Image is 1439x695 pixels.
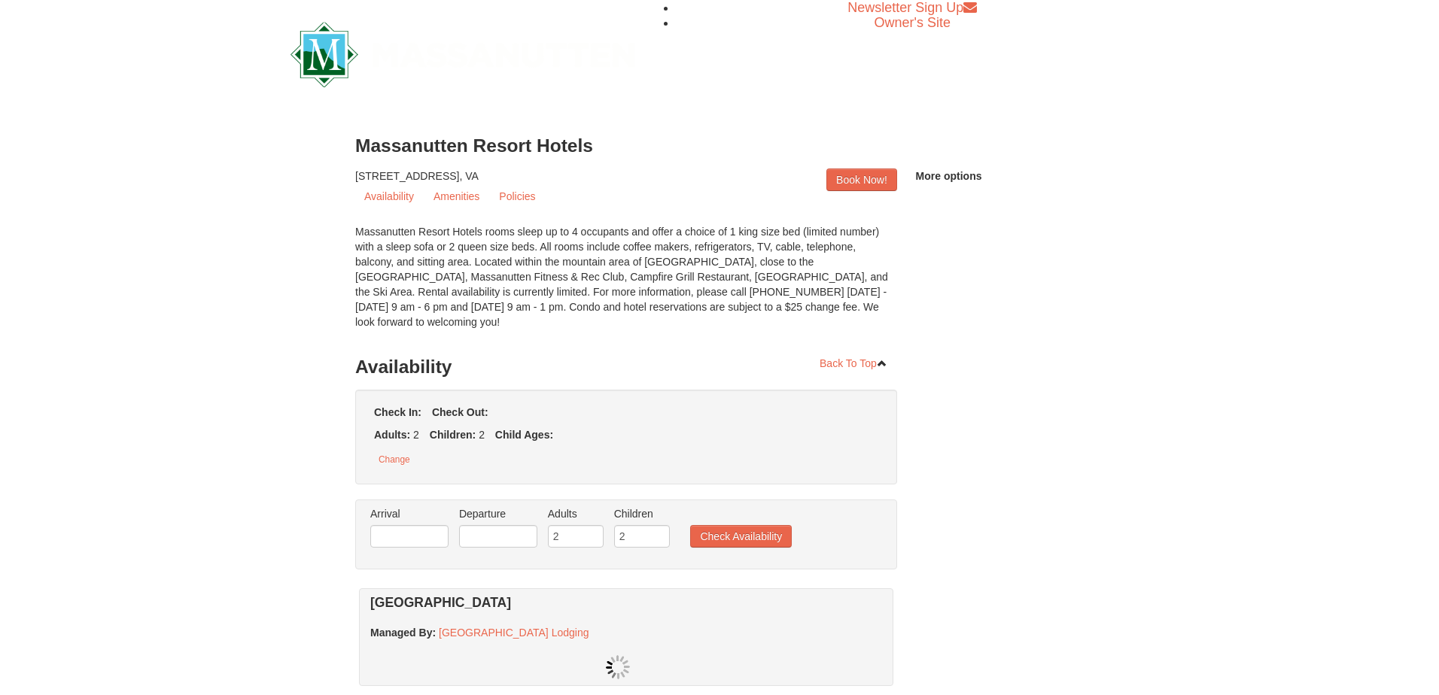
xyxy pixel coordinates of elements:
[355,352,897,382] h3: Availability
[355,131,1084,161] h3: Massanutten Resort Hotels
[606,655,630,679] img: wait.gif
[291,22,635,87] img: Massanutten Resort Logo
[355,224,897,344] div: Massanutten Resort Hotels rooms sleep up to 4 occupants and offer a choice of 1 king size bed (li...
[826,168,897,191] a: Book Now!
[690,525,792,548] button: Check Availability
[459,506,537,521] label: Departure
[432,406,488,418] strong: Check Out:
[424,185,488,208] a: Amenities
[916,170,982,182] span: More options
[370,627,436,639] strong: :
[495,429,553,441] strong: Child Ages:
[413,429,419,441] span: 2
[439,627,589,639] a: [GEOGRAPHIC_DATA] Lodging
[430,429,476,441] strong: Children:
[374,429,410,441] strong: Adults:
[614,506,670,521] label: Children
[548,506,604,521] label: Adults
[374,406,421,418] strong: Check In:
[355,185,423,208] a: Availability
[291,35,635,70] a: Massanutten Resort
[810,352,897,375] a: Back To Top
[370,506,449,521] label: Arrival
[490,185,544,208] a: Policies
[370,627,432,639] span: Managed By
[479,429,485,441] span: 2
[370,595,866,610] h4: [GEOGRAPHIC_DATA]
[875,15,951,30] a: Owner's Site
[370,450,418,469] button: Change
